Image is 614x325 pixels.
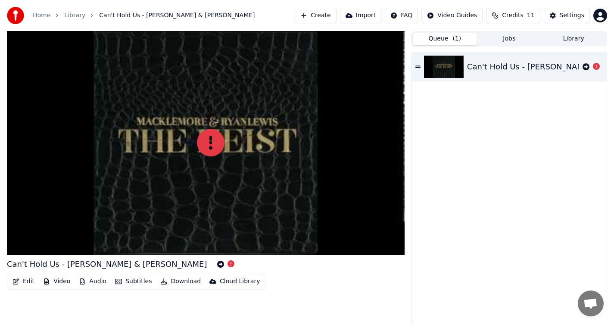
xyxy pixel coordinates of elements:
button: Import [340,8,381,23]
img: youka [7,7,24,24]
div: Can't Hold Us - [PERSON_NAME] & [PERSON_NAME] [7,258,207,270]
button: Settings [544,8,590,23]
button: Create [295,8,337,23]
button: Audio [75,275,110,287]
nav: breadcrumb [33,11,255,20]
button: Subtitles [112,275,155,287]
a: Open chat [578,291,604,316]
button: Queue [413,33,477,45]
a: Library [64,11,85,20]
button: Credits11 [486,8,540,23]
button: Video [40,275,74,287]
div: Cloud Library [220,277,260,286]
button: Jobs [477,33,541,45]
span: ( 1 ) [452,34,461,43]
button: FAQ [385,8,418,23]
span: 11 [527,11,535,20]
a: Home [33,11,50,20]
button: Edit [9,275,38,287]
span: Can't Hold Us - [PERSON_NAME] & [PERSON_NAME] [99,11,255,20]
button: Download [157,275,204,287]
button: Video Guides [421,8,483,23]
div: Settings [560,11,584,20]
span: Credits [502,11,523,20]
button: Library [542,33,606,45]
